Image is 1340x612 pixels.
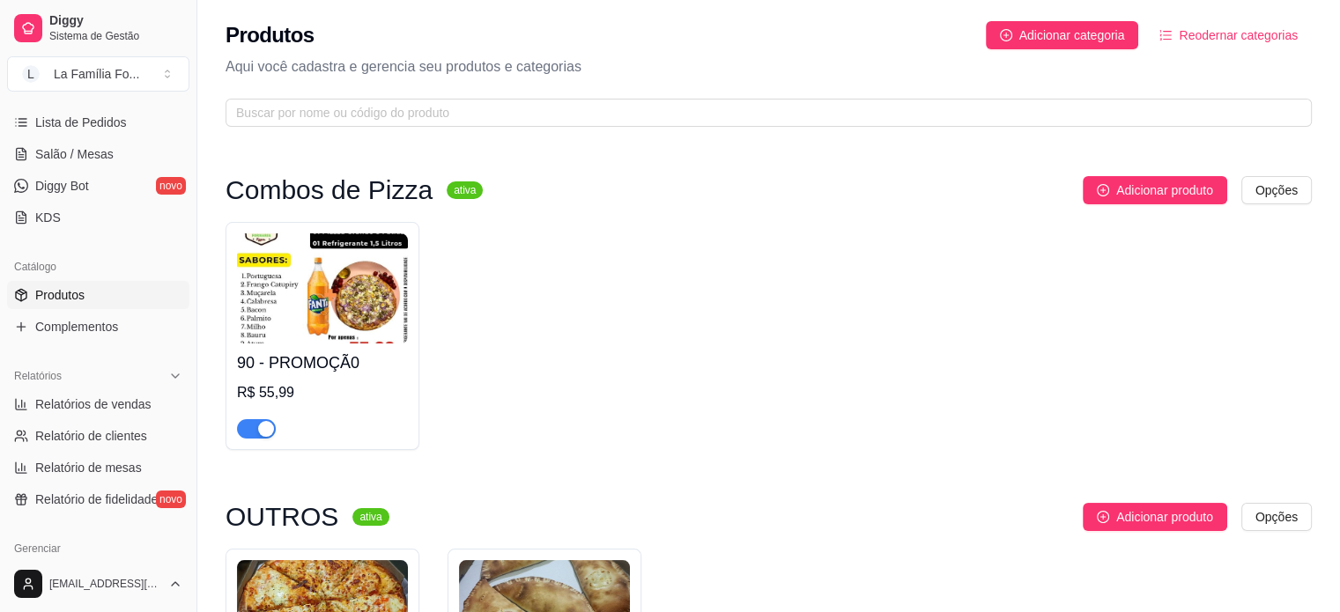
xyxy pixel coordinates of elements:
[1116,507,1213,527] span: Adicionar produto
[35,395,152,413] span: Relatórios de vendas
[7,453,189,482] a: Relatório de mesas
[35,286,85,304] span: Produtos
[986,21,1139,49] button: Adicionar categoria
[35,177,89,195] span: Diggy Bot
[1241,176,1312,204] button: Opções
[1255,181,1298,200] span: Opções
[7,313,189,341] a: Complementos
[7,422,189,450] a: Relatório de clientes
[237,350,408,375] h4: 90 - PROMOÇÃ0
[35,318,118,335] span: Complementos
[447,181,483,199] sup: ativa
[22,65,40,83] span: L
[54,65,139,83] div: La Família Fo ...
[1097,511,1109,523] span: plus-circle
[35,209,61,226] span: KDS
[7,56,189,92] button: Select a team
[226,56,1312,77] p: Aqui você cadastra e gerencia seu produtos e categorias
[7,140,189,168] a: Salão / Mesas
[237,382,408,403] div: R$ 55,99
[7,390,189,418] a: Relatórios de vendas
[1179,26,1298,45] span: Reodernar categorias
[7,253,189,281] div: Catálogo
[226,21,315,49] h2: Produtos
[1097,184,1109,196] span: plus-circle
[35,114,127,131] span: Lista de Pedidos
[35,459,142,476] span: Relatório de mesas
[35,145,114,163] span: Salão / Mesas
[1145,21,1312,49] button: Reodernar categorias
[7,172,189,200] a: Diggy Botnovo
[1000,29,1012,41] span: plus-circle
[1159,29,1172,41] span: ordered-list
[7,203,189,232] a: KDS
[49,13,182,29] span: Diggy
[236,103,1287,122] input: Buscar por nome ou código do produto
[226,180,433,201] h3: Combos de Pizza
[7,485,189,513] a: Relatório de fidelidadenovo
[49,29,182,43] span: Sistema de Gestão
[7,563,189,605] button: [EMAIL_ADDRESS][DOMAIN_NAME]
[237,233,408,343] img: product-image
[1083,503,1227,531] button: Adicionar produto
[49,577,161,591] span: [EMAIL_ADDRESS][DOMAIN_NAME]
[1019,26,1125,45] span: Adicionar categoria
[35,427,147,445] span: Relatório de clientes
[1083,176,1227,204] button: Adicionar produto
[352,508,389,526] sup: ativa
[226,506,338,527] h3: OUTROS
[7,281,189,309] a: Produtos
[1116,181,1213,200] span: Adicionar produto
[35,490,158,508] span: Relatório de fidelidade
[14,369,62,383] span: Relatórios
[7,535,189,563] div: Gerenciar
[7,108,189,136] a: Lista de Pedidos
[1241,503,1312,531] button: Opções
[1255,507,1298,527] span: Opções
[7,7,189,49] a: DiggySistema de Gestão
